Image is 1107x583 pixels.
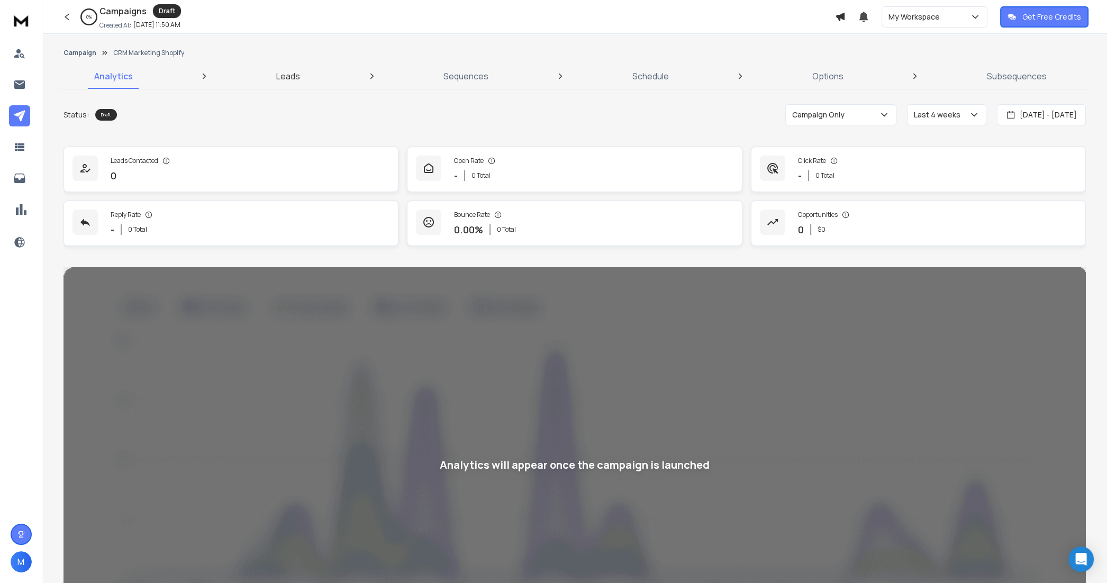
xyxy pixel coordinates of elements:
p: 0 % [86,14,92,20]
a: Leads Contacted0 [63,147,398,192]
p: Opportunities [798,211,838,219]
a: Bounce Rate0.00%0 Total [407,201,742,246]
p: Sequences [443,70,488,83]
a: Options [806,63,850,89]
button: Campaign [63,49,96,57]
p: 0 Total [815,171,834,180]
p: Campaign Only [792,110,849,120]
a: Leads [270,63,306,89]
div: Open Intercom Messenger [1068,546,1094,572]
p: Options [812,70,843,83]
a: Analytics [88,63,139,89]
a: Reply Rate-0 Total [63,201,398,246]
p: - [454,168,458,183]
p: 0 Total [471,171,491,180]
div: Draft [153,4,181,18]
p: 0.00 % [454,222,483,237]
div: Analytics will appear once the campaign is launched [440,458,710,472]
p: Bounce Rate [454,211,490,219]
p: Last 4 weeks [914,110,965,120]
p: Open Rate [454,157,484,165]
p: 0 [111,168,116,183]
a: Subsequences [981,63,1053,89]
p: Leads [276,70,300,83]
button: [DATE] - [DATE] [997,104,1086,125]
a: Schedule [626,63,675,89]
p: - [798,168,802,183]
a: Sequences [437,63,495,89]
p: Schedule [632,70,669,83]
a: Opportunities0$0 [751,201,1086,246]
a: Open Rate-0 Total [407,147,742,192]
p: Leads Contacted [111,157,158,165]
button: M [11,551,32,572]
p: Click Rate [798,157,826,165]
p: 0 Total [128,225,147,234]
p: $ 0 [818,225,825,234]
p: Reply Rate [111,211,141,219]
p: 0 [798,222,804,237]
p: CRM Marketing Shopify [113,49,184,57]
p: [DATE] 11:50 AM [133,21,180,29]
img: logo [11,11,32,30]
p: - [111,222,114,237]
p: My Workspace [888,12,944,22]
p: Status: [63,110,89,120]
h1: Campaigns [99,5,147,17]
button: Get Free Credits [1000,6,1088,28]
div: Draft [95,109,117,121]
a: Click Rate-0 Total [751,147,1086,192]
p: Get Free Credits [1022,12,1081,22]
p: Subsequences [987,70,1047,83]
p: Analytics [94,70,133,83]
p: Created At: [99,21,131,30]
p: 0 Total [497,225,516,234]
